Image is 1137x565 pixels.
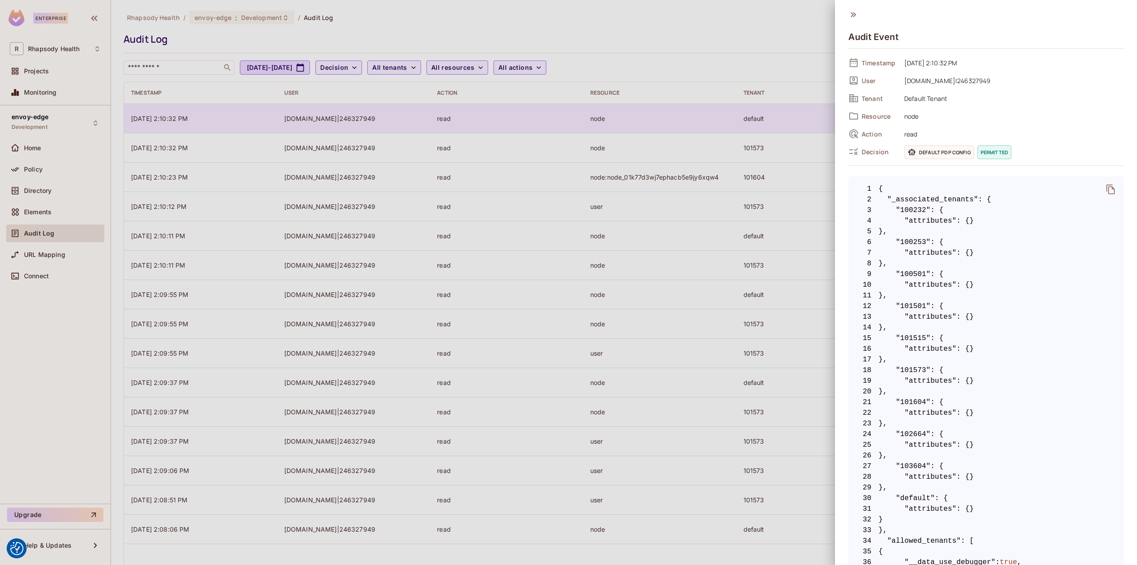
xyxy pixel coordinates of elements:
span: : { [930,237,943,248]
span: 1 [848,184,879,194]
span: 27 [848,461,879,472]
span: : {} [957,216,974,226]
span: : { [930,269,943,280]
span: Decision [862,148,897,156]
span: Default PDP config [904,145,974,159]
span: { [879,184,883,194]
span: Timestamp [862,59,897,67]
span: 4 [848,216,879,226]
span: }, [848,482,1124,493]
span: : { [930,333,943,344]
span: Resource [862,112,897,120]
span: : {} [957,312,974,322]
span: "default" [896,493,935,504]
span: : { [930,205,943,216]
h4: Audit Event [848,32,898,42]
span: : {} [957,376,974,386]
span: 6 [848,237,879,248]
span: 34 [848,536,879,546]
span: read [900,128,1124,139]
span: 10 [848,280,879,290]
button: delete [1100,179,1121,200]
span: 29 [848,482,879,493]
span: "attributes" [905,280,957,290]
span: 14 [848,322,879,333]
span: }, [848,386,1124,397]
span: : {} [957,408,974,418]
span: 16 [848,344,879,354]
span: Default Tenant [900,93,1124,104]
span: : { [930,365,943,376]
span: 9 [848,269,879,280]
span: : {} [957,280,974,290]
span: 20 [848,386,879,397]
span: 23 [848,418,879,429]
span: 33 [848,525,879,536]
span: : {} [957,472,974,482]
span: : {} [957,440,974,450]
span: 26 [848,450,879,461]
span: "100501" [896,269,930,280]
span: 17 [848,354,879,365]
span: "attributes" [905,216,957,226]
span: "attributes" [905,408,957,418]
span: "103604" [896,461,930,472]
span: "100253" [896,237,930,248]
span: 7 [848,248,879,258]
span: 25 [848,440,879,450]
span: permitted [978,145,1011,159]
span: "attributes" [905,344,957,354]
img: Revisit consent button [10,542,24,555]
span: 18 [848,365,879,376]
span: "allowed_tenants" [887,536,961,546]
span: 15 [848,333,879,344]
span: }, [848,418,1124,429]
span: 30 [848,493,879,504]
span: [DATE] 2:10:32 PM [900,57,1124,68]
span: [DOMAIN_NAME]|246327949 [900,75,1124,86]
span: 32 [848,514,879,525]
span: "101501" [896,301,930,312]
span: 19 [848,376,879,386]
span: 5 [848,226,879,237]
span: : { [930,301,943,312]
span: "attributes" [905,312,957,322]
span: : { [978,194,991,205]
span: 3 [848,205,879,216]
span: 8 [848,258,879,269]
span: : { [935,493,948,504]
span: 31 [848,504,879,514]
span: }, [848,450,1124,461]
span: : {} [957,504,974,514]
span: : { [930,397,943,408]
span: 24 [848,429,879,440]
span: } [848,514,1124,525]
span: "101573" [896,365,930,376]
span: 11 [848,290,879,301]
span: "attributes" [905,472,957,482]
span: Action [862,130,897,138]
span: 12 [848,301,879,312]
span: }, [848,354,1124,365]
span: "_associated_tenants" [887,194,978,205]
span: "101515" [896,333,930,344]
span: "attributes" [905,376,957,386]
span: 28 [848,472,879,482]
span: node [900,111,1124,121]
span: : { [930,429,943,440]
span: User [862,76,897,85]
span: { [848,546,1124,557]
span: Tenant [862,94,897,103]
span: 21 [848,397,879,408]
span: : { [930,461,943,472]
span: 2 [848,194,879,205]
span: }, [848,322,1124,333]
span: "100232" [896,205,930,216]
span: : {} [957,344,974,354]
span: "attributes" [905,440,957,450]
span: "102664" [896,429,930,440]
span: }, [848,258,1124,269]
span: 13 [848,312,879,322]
span: "attributes" [905,248,957,258]
span: : {} [957,248,974,258]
